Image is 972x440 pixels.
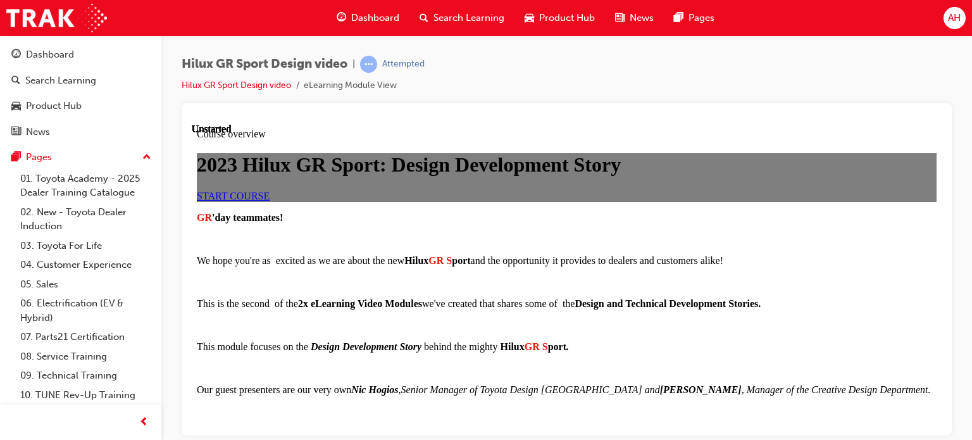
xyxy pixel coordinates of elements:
[106,175,230,185] strong: 2x eLearning Video Modules
[182,80,291,91] a: Hilux GR Sport Design video
[15,294,156,327] a: 06. Electrification (EV & Hybrid)
[664,5,725,31] a: pages-iconPages
[5,30,745,53] h1: 2023 Hilux GR Sport: Design Development Story
[566,175,569,185] strong: .
[11,101,21,112] span: car-icon
[6,4,107,32] img: Trak
[5,69,156,92] a: Search Learning
[5,261,739,272] span: Our guest presenters are our very own ,
[15,386,156,405] a: 10. TUNE Rev-Up Training
[605,5,664,31] a: news-iconNews
[630,11,654,25] span: News
[11,127,21,138] span: news-icon
[213,132,237,142] strong: Hilux
[688,11,714,25] span: Pages
[15,366,156,386] a: 09. Technical Training
[142,149,151,166] span: up-icon
[309,218,333,229] strong: Hilux
[525,10,534,26] span: car-icon
[5,175,569,185] span: This is the second of the we've created that shares some of the
[944,7,966,29] button: AH
[356,218,375,229] strong: port
[5,5,74,16] span: Course overview
[15,236,156,256] a: 03. Toyota For Life
[25,73,96,88] div: Search Learning
[182,57,347,72] span: Hilux GR Sport Design video
[260,132,532,142] span: and the opportunity it provides to dealers and customers alike!
[468,261,550,272] em: [PERSON_NAME]
[26,125,50,139] div: News
[5,218,333,229] span: This module focuses on the behind the mighty
[5,67,78,78] a: START COURSE
[539,11,595,25] span: Product Hub
[360,56,377,73] span: learningRecordVerb_ATTEMPT-icon
[327,5,409,31] a: guage-iconDashboard
[209,261,739,272] em: Senior Manager of Toyota Design [GEOGRAPHIC_DATA] and , Manager of the Creative Design Department.
[5,146,156,169] button: Pages
[5,120,156,144] a: News
[433,11,504,25] span: Search Learning
[26,150,52,165] div: Pages
[514,5,605,31] a: car-iconProduct Hub
[383,175,566,185] strong: Design and Technical Development Stories
[26,47,74,62] div: Dashboard
[948,11,961,25] span: AH
[15,347,156,367] a: 08. Service Training
[20,89,91,99] strong: 'day teammates!
[352,57,355,72] span: |
[15,255,156,275] a: 04. Customer Experience
[382,58,425,70] div: Attempted
[26,99,82,113] div: Product Hub
[11,152,21,163] span: pages-icon
[409,5,514,31] a: search-iconSearch Learning
[5,132,237,142] span: We hope you're as excited as we are about the new
[15,327,156,347] a: 07. Parts21 Certification
[11,49,21,61] span: guage-icon
[139,415,149,431] span: prev-icon
[5,41,156,146] button: DashboardSearch LearningProduct HubNews
[333,218,356,229] strong: GR S
[375,218,377,229] strong: .
[159,261,206,272] em: Nic Hogios
[15,275,156,294] a: 05. Sales
[674,10,683,26] span: pages-icon
[11,75,20,87] span: search-icon
[15,169,156,203] a: 01. Toyota Academy - 2025 Dealer Training Catalogue
[5,89,20,99] strong: GR
[337,10,346,26] span: guage-icon
[304,79,397,93] li: eLearning Module View
[420,10,428,26] span: search-icon
[351,11,399,25] span: Dashboard
[237,132,260,142] strong: GR S
[119,218,230,229] strong: Design Development Story
[5,43,156,66] a: Dashboard
[615,10,625,26] span: news-icon
[15,203,156,236] a: 02. New - Toyota Dealer Induction
[260,132,278,142] strong: port
[5,94,156,118] a: Product Hub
